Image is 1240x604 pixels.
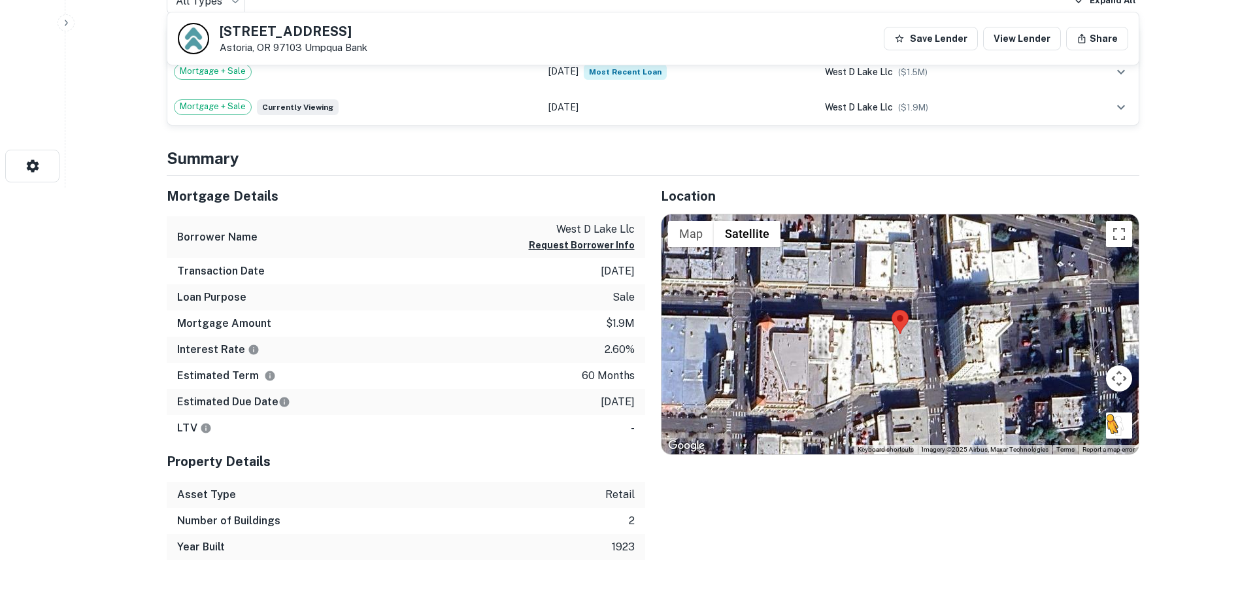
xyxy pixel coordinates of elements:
[1066,27,1128,50] button: Share
[177,263,265,279] h6: Transaction Date
[825,102,893,112] span: west d lake llc
[542,90,819,125] td: [DATE]
[601,394,635,410] p: [DATE]
[529,237,635,253] button: Request Borrower Info
[529,222,635,237] p: west d lake llc
[898,67,928,77] span: ($ 1.5M )
[177,290,246,305] h6: Loan Purpose
[631,420,635,436] p: -
[612,290,635,305] p: sale
[605,487,635,503] p: retail
[825,67,893,77] span: west d lake llc
[175,65,251,78] span: Mortgage + Sale
[1082,446,1135,453] a: Report a map error
[220,25,367,38] h5: [STREET_ADDRESS]
[542,54,819,90] td: [DATE]
[606,316,635,331] p: $1.9m
[1056,446,1075,453] a: Terms (opens in new tab)
[983,27,1061,50] a: View Lender
[278,396,290,408] svg: Estimate is based on a standard schedule for this type of loan.
[167,186,645,206] h5: Mortgage Details
[167,146,1139,170] h4: Summary
[1106,221,1132,247] button: Toggle fullscreen view
[898,103,928,112] span: ($ 1.9M )
[200,422,212,434] svg: LTVs displayed on the website are for informational purposes only and may be reported incorrectly...
[177,368,276,384] h6: Estimated Term
[922,446,1048,453] span: Imagery ©2025 Airbus, Maxar Technologies
[177,229,258,245] h6: Borrower Name
[177,487,236,503] h6: Asset Type
[858,445,914,454] button: Keyboard shortcuts
[305,42,367,53] a: Umpqua Bank
[665,437,708,454] img: Google
[177,420,212,436] h6: LTV
[1110,61,1132,83] button: expand row
[884,27,978,50] button: Save Lender
[661,186,1139,206] h5: Location
[177,316,271,331] h6: Mortgage Amount
[601,263,635,279] p: [DATE]
[584,64,667,80] span: Most Recent Loan
[612,539,635,555] p: 1923
[668,221,714,247] button: Show street map
[714,221,780,247] button: Show satellite imagery
[1106,365,1132,392] button: Map camera controls
[175,100,251,113] span: Mortgage + Sale
[167,452,645,471] h5: Property Details
[1175,499,1240,562] iframe: Chat Widget
[220,42,367,54] p: Astoria, OR 97103
[257,99,339,115] span: Currently viewing
[177,513,280,529] h6: Number of Buildings
[605,342,635,358] p: 2.60%
[582,368,635,384] p: 60 months
[665,437,708,454] a: Open this area in Google Maps (opens a new window)
[264,370,276,382] svg: Term is based on a standard schedule for this type of loan.
[177,539,225,555] h6: Year Built
[1110,96,1132,118] button: expand row
[1106,412,1132,439] button: Drag Pegman onto the map to open Street View
[629,513,635,529] p: 2
[177,342,260,358] h6: Interest Rate
[248,344,260,356] svg: The interest rates displayed on the website are for informational purposes only and may be report...
[177,394,290,410] h6: Estimated Due Date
